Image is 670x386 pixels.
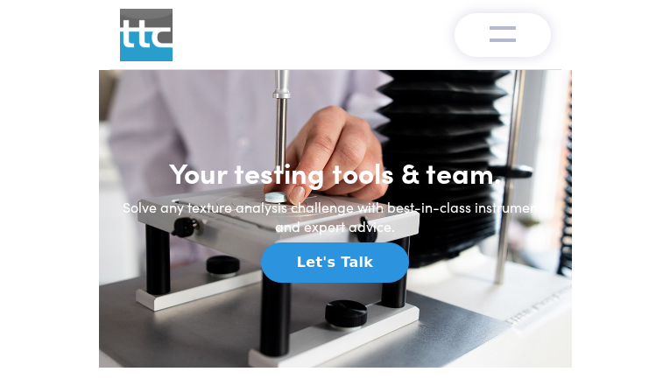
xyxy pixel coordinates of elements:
h6: Solve any texture analysis challenge with best-in-class instruments and expert advice. [120,197,551,236]
h1: Your testing tools & team. [120,155,551,190]
img: ttc_logo_1x1_v1.0.png [120,9,173,61]
button: Let's Talk [261,242,409,283]
button: Toggle navigation [455,13,551,57]
img: menu-v1.0.png [490,22,516,43]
